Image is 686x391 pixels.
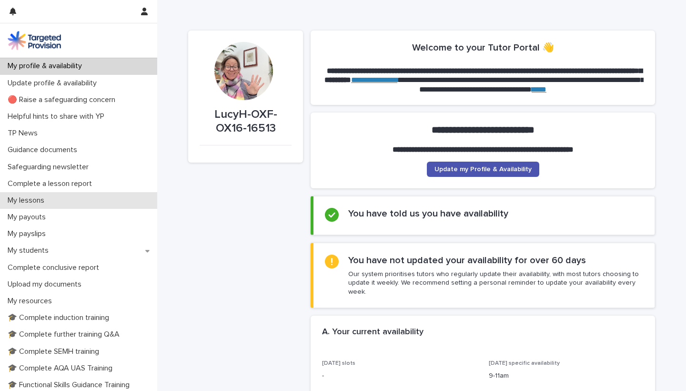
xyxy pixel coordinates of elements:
p: Safeguarding newsletter [4,163,96,172]
p: LucyH-OXF-OX16-16513 [200,108,292,135]
p: My payouts [4,213,53,222]
p: Helpful hints to share with YP [4,112,112,121]
h2: Welcome to your Tutor Portal 👋 [412,42,554,53]
p: Guidance documents [4,145,85,154]
p: My profile & availability [4,62,90,71]
span: [DATE] slots [322,360,355,366]
p: 🎓 Complete AQA UAS Training [4,364,120,373]
span: Update my Profile & Availability [434,166,532,173]
p: Upload my documents [4,280,89,289]
p: TP News [4,129,45,138]
a: Update my Profile & Availability [427,162,539,177]
p: My lessons [4,196,52,205]
p: Complete conclusive report [4,263,107,272]
p: Our system prioritises tutors who regularly update their availability, with most tutors choosing ... [348,270,643,296]
p: My payslips [4,229,53,238]
img: M5nRWzHhSzIhMunXDL62 [8,31,61,50]
p: 🎓 Functional Skills Guidance Training [4,381,137,390]
p: 🔴 Raise a safeguarding concern [4,95,123,104]
p: - [322,371,477,381]
p: 🎓 Complete further training Q&A [4,330,127,339]
h2: A. Your current availability [322,327,424,338]
p: 9-11am [489,371,644,381]
p: My resources [4,297,60,306]
p: My students [4,246,56,255]
p: 🎓 Complete induction training [4,313,117,322]
p: Complete a lesson report [4,179,100,188]
p: Update profile & availability [4,79,104,88]
h2: You have not updated your availability for over 60 days [348,255,586,266]
p: 🎓 Complete SEMH training [4,347,107,356]
h2: You have told us you have availability [348,208,508,219]
span: [DATE] specific availability [489,360,560,366]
